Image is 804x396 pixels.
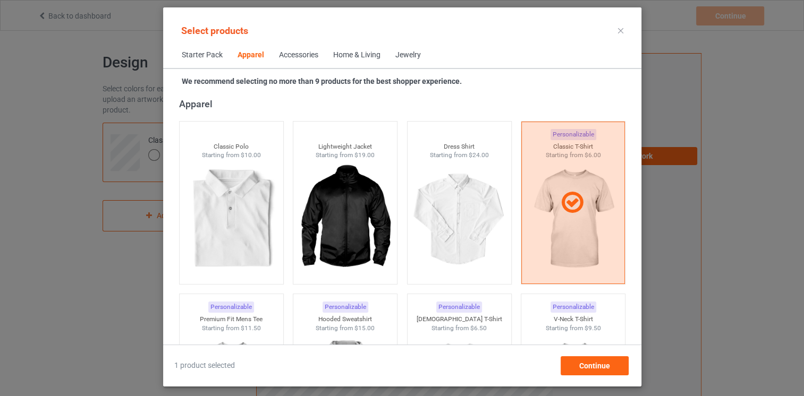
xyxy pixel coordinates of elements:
div: Starting from [293,324,397,333]
div: Personalizable [322,302,368,313]
div: Premium Fit Mens Tee [179,315,283,324]
span: $6.50 [470,324,487,332]
div: Home & Living [333,50,380,61]
div: Apparel [179,98,630,110]
div: Hooded Sweatshirt [293,315,397,324]
div: Personalizable [436,302,482,313]
div: V-Neck T-Shirt [521,315,625,324]
div: Apparel [238,50,264,61]
span: Continue [579,361,610,370]
span: Select products [181,25,248,36]
span: 1 product selected [174,360,235,371]
span: Starter Pack [174,42,230,68]
span: $11.50 [240,324,260,332]
div: Jewelry [395,50,421,61]
span: $24.00 [468,151,488,159]
img: regular.jpg [183,160,278,279]
div: Personalizable [208,302,254,313]
div: Accessories [279,50,318,61]
div: Dress Shirt [407,142,511,151]
strong: We recommend selecting no more than 9 products for the best shopper experience. [182,77,462,85]
div: Starting from [407,324,511,333]
div: Personalizable [550,302,596,313]
span: $19.00 [354,151,375,159]
span: $15.00 [354,324,375,332]
img: regular.jpg [298,160,393,279]
div: Continue [560,356,628,375]
div: Starting from [407,151,511,160]
div: Classic Polo [179,142,283,151]
div: Starting from [179,151,283,160]
span: $9.50 [584,324,600,332]
div: Lightweight Jacket [293,142,397,151]
div: Starting from [179,324,283,333]
div: [DEMOGRAPHIC_DATA] T-Shirt [407,315,511,324]
span: $10.00 [240,151,260,159]
div: Starting from [293,151,397,160]
div: Starting from [521,324,625,333]
img: regular.jpg [411,160,506,279]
